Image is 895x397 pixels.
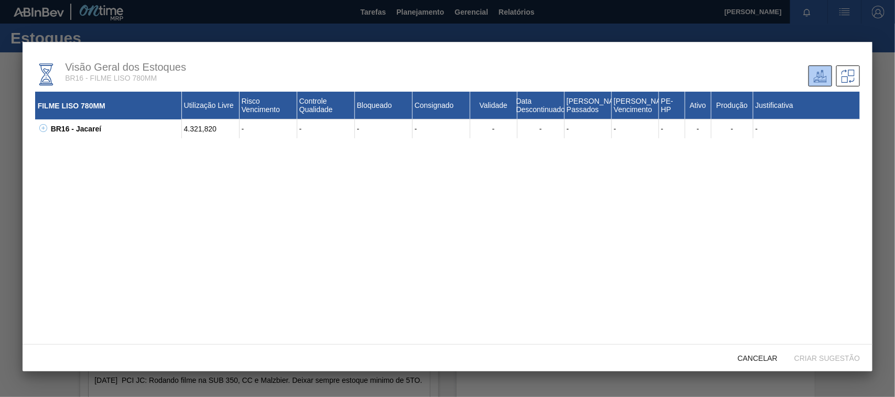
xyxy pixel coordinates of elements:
[240,92,297,119] div: Risco Vencimento
[470,119,517,138] div: -
[612,92,659,119] div: [PERSON_NAME] Vencimento
[685,92,711,119] div: Ativo
[48,119,182,138] div: BR16 - Jacareí
[711,119,753,138] div: -
[729,354,786,362] span: Cancelar
[659,92,685,119] div: PE-HP
[517,119,565,138] div: -
[786,354,868,362] span: Criar sugestão
[565,119,612,138] div: -
[65,74,157,82] span: BR16 - FILME LISO 780MM
[517,92,565,119] div: Data Descontinuado
[470,92,517,119] div: Validade
[685,119,711,138] div: -
[786,348,868,367] button: Criar sugestão
[413,119,470,138] div: -
[565,92,612,119] div: [PERSON_NAME] Passados
[355,119,413,138] div: -
[35,92,182,119] div: FILME LISO 780MM
[413,92,470,119] div: Consignado
[297,92,355,119] div: Controle Qualidade
[240,119,297,138] div: -
[355,92,413,119] div: Bloqueado
[182,92,240,119] div: Utilização Livre
[808,65,832,86] div: Unidade Atual/ Unidades
[65,61,186,73] span: Visão Geral dos Estoques
[753,119,860,138] div: -
[729,348,786,367] button: Cancelar
[297,119,355,138] div: -
[753,92,860,119] div: Justificativa
[612,119,659,138] div: -
[711,92,753,119] div: Produção
[836,65,860,86] div: Sugestões de Trasferência
[182,119,240,138] div: 4.321,820
[659,119,685,138] div: -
